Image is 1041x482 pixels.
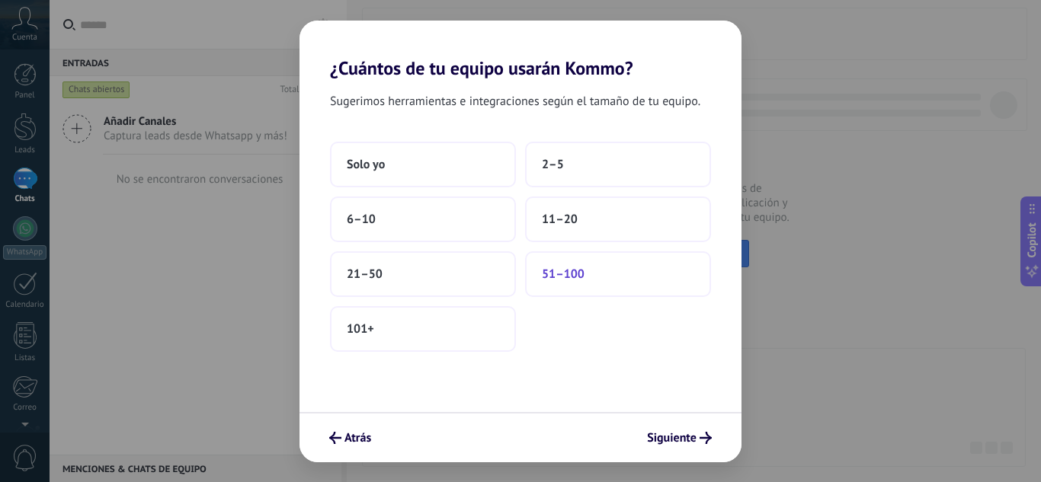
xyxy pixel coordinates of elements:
button: 51–100 [525,251,711,297]
span: 11–20 [542,212,578,227]
span: Siguiente [647,433,697,443]
span: Sugerimos herramientas e integraciones según el tamaño de tu equipo. [330,91,700,111]
button: Solo yo [330,142,516,187]
h2: ¿Cuántos de tu equipo usarán Kommo? [299,21,742,79]
span: 2–5 [542,157,564,172]
span: 21–50 [347,267,383,282]
button: Atrás [322,425,378,451]
span: Solo yo [347,157,385,172]
button: 101+ [330,306,516,352]
span: 51–100 [542,267,585,282]
span: 6–10 [347,212,376,227]
span: 101+ [347,321,374,337]
button: 2–5 [525,142,711,187]
span: Atrás [344,433,371,443]
button: 21–50 [330,251,516,297]
button: 6–10 [330,196,516,242]
button: Siguiente [640,425,719,451]
button: 11–20 [525,196,711,242]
